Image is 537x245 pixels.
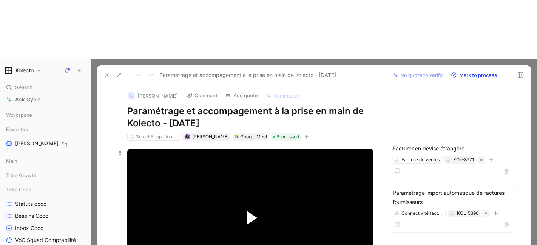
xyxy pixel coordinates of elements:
a: [PERSON_NAME]Squad Paiement [3,138,88,149]
span: Search [15,83,32,92]
img: avatar [185,135,189,139]
div: Search [3,82,88,93]
button: Add quote [222,90,261,101]
a: Inbox Coco [3,222,88,234]
button: 💡 [449,211,455,216]
button: KolectoKolecto [3,65,43,76]
span: Processed [276,133,299,141]
span: Squad Paiement [62,141,97,147]
a: Statuts coco [3,198,88,210]
a: Ask Cycle [3,94,88,105]
span: Main [6,157,17,165]
div: Main [3,155,88,167]
img: 💡 [446,158,451,162]
span: Workspace [6,111,32,119]
span: [PERSON_NAME] [192,134,229,139]
div: Tribe Coco [3,184,88,195]
span: [PERSON_NAME] [15,140,73,148]
span: Ask Cycle [15,95,40,104]
div: Connectivité factures achat [401,210,444,217]
div: Main [3,155,88,169]
div: Select Scope fonctionnels [136,133,178,141]
div: L [128,92,135,100]
button: Mark to process [447,70,500,80]
span: Inbox Coco [15,224,43,232]
img: 💡 [450,211,454,216]
div: Facturer en devise étrangère [393,144,511,153]
span: Statuts coco [15,200,46,208]
button: Comment [183,90,221,101]
h1: Kolecto [15,67,34,74]
h1: Paramétrage et accompagement à la prise en main de Kolecto - [DATE] [127,105,373,129]
div: Tribe Growth [3,170,88,181]
span: Favorites [6,126,28,133]
div: Processed [271,133,301,141]
div: Favorites [3,124,88,135]
span: Paramétrage et accompagement à la prise en main de Kolecto - [DATE] [159,70,336,80]
div: KOL-8771 [453,156,474,164]
span: Summarize [274,92,299,99]
div: Workspace [3,109,88,121]
span: VoC Squad Comptabilité [15,236,76,244]
div: KOL-5396 [457,210,478,217]
button: Summarize [262,90,303,101]
div: Google Meet [240,133,267,141]
button: L[PERSON_NAME] [124,90,181,101]
div: Facture de ventes [401,156,440,164]
button: No quote to verify [390,70,446,80]
div: Paramétrage import automatique de factures fournisseurs [393,188,511,207]
a: Besoins Coco [3,210,88,222]
button: 💡 [446,157,451,162]
span: Besoins Coco [15,212,48,220]
img: Kolecto [5,67,12,74]
div: Tribe Growth [3,170,88,183]
span: Tribe Coco [6,186,31,193]
button: Play Video [233,201,267,235]
span: Tribe Growth [6,171,37,179]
